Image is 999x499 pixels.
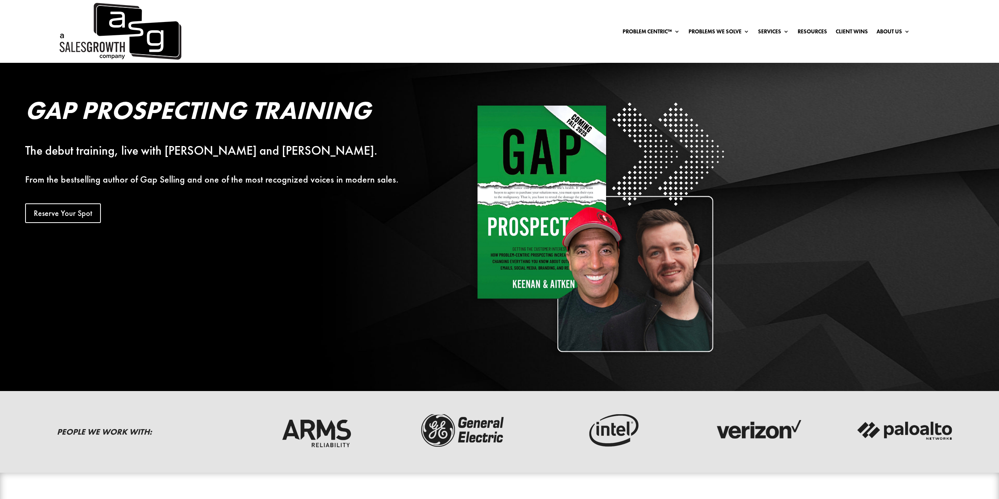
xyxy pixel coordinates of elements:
img: arms-reliability-logo-dark [267,411,365,450]
p: From the bestselling author of Gap Selling and one of the most recognized voices in modern sales. [25,175,432,184]
img: verizon-logo-dark [709,411,807,450]
a: About Us [877,29,910,37]
a: Reserve Your Spot [25,203,101,223]
img: ge-logo-dark [415,411,513,450]
a: Services [758,29,789,37]
a: Problems We Solve [689,29,749,37]
a: Problem Centric™ [623,29,680,37]
img: Square White - Shadow [470,98,729,356]
img: intel-logo-dark [562,411,660,450]
a: Resources [798,29,827,37]
div: The debut training, live with [PERSON_NAME] and [PERSON_NAME]. [25,146,432,155]
img: palato-networks-logo-dark [856,411,954,450]
a: Client Wins [836,29,868,37]
h2: Gap Prospecting Training [25,98,432,127]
